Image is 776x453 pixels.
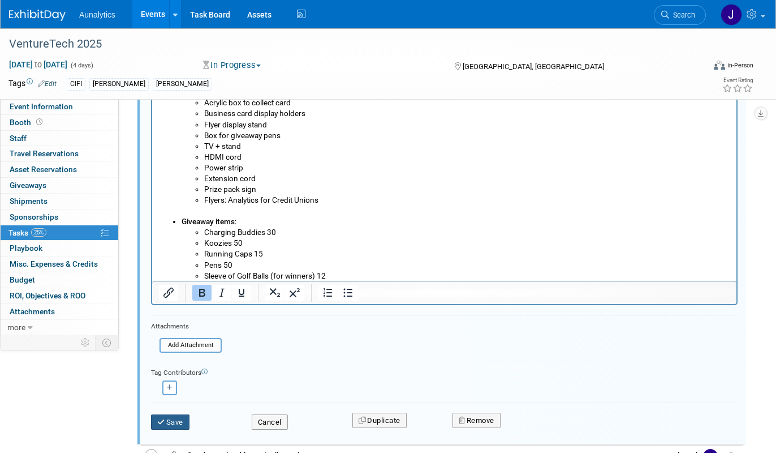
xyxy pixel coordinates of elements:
span: Aunalytics [79,10,115,19]
a: more [1,320,118,335]
div: Event Format [644,59,754,76]
button: Italic [212,285,231,301]
span: Tasks [8,228,46,237]
a: Event Information [1,99,118,114]
li: Running Caps 15 [52,254,578,264]
u: [PERSON_NAME][EMAIL_ADDRESS][DOMAIN_NAME] [320,17,503,26]
b: Giveaway items [29,222,83,231]
img: Julie Grisanti-Cieslak [721,4,742,25]
span: Giveaways [10,181,46,190]
li: Flyer display stand [52,125,578,135]
span: Playbook [10,243,42,253]
img: Format-Inperson.png [714,61,725,70]
span: Shipments [10,196,48,206]
a: Sponsorships [1,210,118,225]
span: Attachments [10,307,55,316]
td: Tags [8,78,57,91]
u: [PERSON_NAME][EMAIL_ADDRESS][PERSON_NAME][DOMAIN_NAME] [7,17,575,37]
div: Tag Contributors [151,366,738,378]
a: Attachments [1,304,118,319]
span: Staff [10,134,27,143]
a: Playbook [1,241,118,256]
button: In Progress [199,59,265,71]
li: Pens 50 [52,265,578,276]
button: Bold [192,285,212,301]
button: Insert/edit link [159,285,178,301]
span: (4 days) [70,62,93,69]
a: Search [654,5,706,25]
li: Box for giveaway pens [52,135,578,146]
div: CIFI [67,78,85,90]
li: Koozies 50 [52,243,578,254]
li: Sleeve of Golf Balls (for winners) 12 [52,276,578,287]
button: Duplicate [352,413,407,429]
img: ExhibitDay [9,10,66,21]
a: Asset Reservations [1,162,118,177]
div: Attachments [151,322,222,331]
span: Booth [10,118,45,127]
a: Booth [1,115,118,130]
b: Booth items [29,60,72,69]
span: [DATE] [DATE] [8,59,68,70]
li: Charging Buddies 30 [52,232,578,243]
li: Business card display holders [52,113,578,124]
div: In-Person [727,61,753,70]
li: Golf game/putter/balls [52,92,578,102]
span: Budget [10,275,35,284]
span: Asset Reservations [10,165,77,174]
a: Travel Reservations [1,146,118,161]
button: Subscript [265,285,284,301]
button: Numbered list [318,285,338,301]
div: VentureTech 2025 [5,34,690,54]
a: Budget [1,272,118,288]
div: [PERSON_NAME] [153,78,212,90]
li: 2 large pull-up Banners – Aunalytics (General), Financial Institution Use Cases [52,70,578,81]
span: Search [669,11,695,19]
a: Tasks25% [1,225,118,241]
a: ROI, Objectives & ROO [1,288,118,304]
span: Travel Reservations [10,149,79,158]
li: Extension cord [52,178,578,189]
li: TV + stand [52,146,578,157]
li: Flyers: Analytics for Credit Unions [52,200,578,221]
span: Misc. Expenses & Credits [10,259,98,268]
div: Event Rating [722,78,753,83]
li: HDMI cord [52,157,578,168]
p: Please provide tracking numbers and # of boxes shipped via email to and – sharing this informatio... [7,16,578,38]
li: Prize pack sign [52,189,578,200]
b: Shipment Tracking #’s: [7,17,85,26]
span: Booth not reserved yet [34,118,45,126]
li: Acrylic box to collect card [52,102,578,113]
button: Bullet list [338,285,357,301]
a: Edit [38,80,57,88]
li: : [29,221,578,286]
td: Personalize Event Tab Strip [76,335,96,350]
button: Cancel [252,414,288,430]
a: Staff [1,131,118,146]
button: Underline [232,285,251,301]
span: 25% [31,228,46,237]
td: Toggle Event Tabs [96,335,119,350]
button: Superscript [285,285,304,301]
a: Shipments [1,194,118,209]
span: [GEOGRAPHIC_DATA], [GEOGRAPHIC_DATA] [463,62,604,71]
span: more [7,323,25,332]
div: [PERSON_NAME] [89,78,149,90]
span: Event Information [10,102,73,111]
li: Tablecloth [52,81,578,92]
span: Sponsorships [10,212,58,221]
span: to [33,60,44,69]
button: Remove [452,413,501,429]
a: Misc. Expenses & Credits [1,257,118,272]
a: Giveaways [1,178,118,193]
button: Save [151,414,189,430]
li: Power strip [52,168,578,178]
span: ROI, Objectives & ROO [10,291,85,300]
